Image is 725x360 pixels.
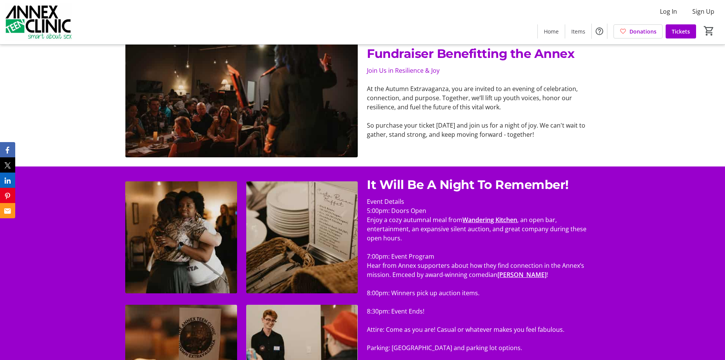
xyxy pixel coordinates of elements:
[547,270,548,279] span: !
[544,27,559,35] span: Home
[538,24,565,38] a: Home
[629,27,656,35] span: Donations
[654,5,683,18] button: Log In
[571,27,585,35] span: Items
[367,216,462,224] span: Enjoy a cozy autumnal meal from
[497,270,547,279] a: [PERSON_NAME]
[367,307,424,315] span: 8:30pm: Event Ends!
[367,197,404,206] span: Event Details
[367,289,480,297] span: 8:00pm: Winners pick up auction items.
[125,26,358,157] img: undefined
[367,206,426,215] span: 5:00pm: Doors Open
[367,84,599,112] p: At the Autumn Extravaganza, you are invited to an evening of celebration, connection, and purpose...
[367,177,569,192] span: It Will Be A Night To Remember!
[672,27,690,35] span: Tickets
[367,261,584,279] span: Hear from Annex supporters about how they find connection in the Annex’s mission. Emceed by award...
[692,7,714,16] span: Sign Up
[565,24,591,38] a: Items
[613,24,663,38] a: Donations
[592,24,607,39] button: Help
[5,3,72,41] img: Annex Teen Clinic's Logo
[367,121,599,139] p: So purchase your ticket [DATE] and join us for a night of joy. We can't wait to gather, stand str...
[367,216,586,242] span: , an open bar, entertainment, an expansive silent auction, and great company during these open ho...
[367,344,522,352] span: Parking: [GEOGRAPHIC_DATA] and parking lot options.
[367,252,434,261] span: 7:00pm: Event Program
[660,7,677,16] span: Log In
[125,181,237,293] img: undefined
[246,181,358,293] img: undefined
[367,325,564,334] span: Attire: Come as you are! Casual or whatever makes you feel fabulous.
[367,66,440,75] span: Join Us in Resilience & Joy
[702,24,716,38] button: Cart
[686,5,720,18] button: Sign Up
[462,216,517,224] a: Wandering Kitchen
[666,24,696,38] a: Tickets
